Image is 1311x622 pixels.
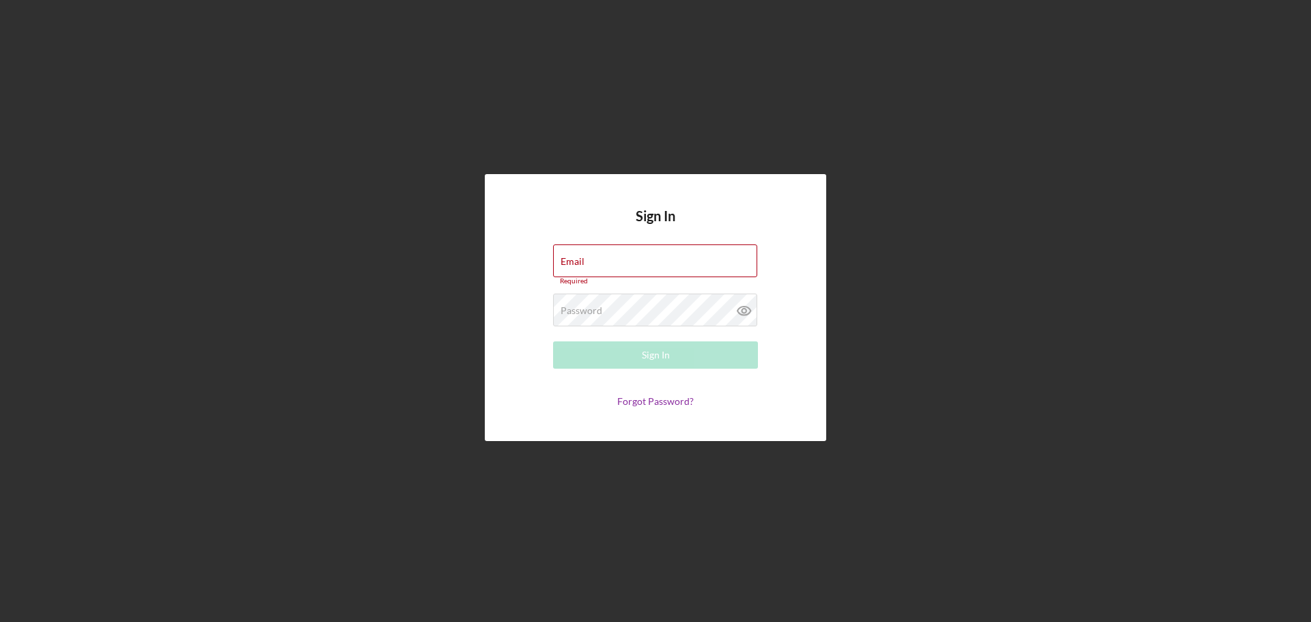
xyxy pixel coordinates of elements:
div: Required [553,277,758,285]
a: Forgot Password? [617,395,694,407]
button: Sign In [553,341,758,369]
h4: Sign In [636,208,675,244]
label: Email [561,256,584,267]
label: Password [561,305,602,316]
div: Sign In [642,341,670,369]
